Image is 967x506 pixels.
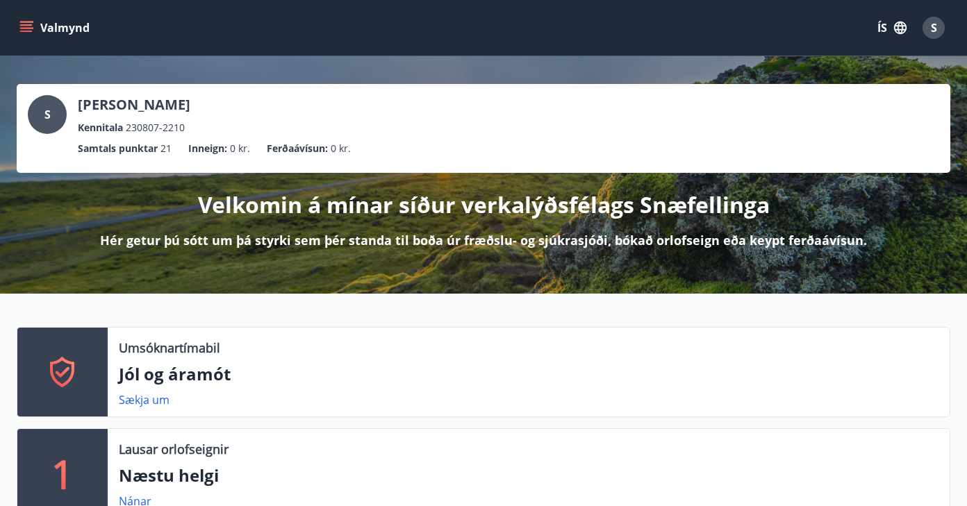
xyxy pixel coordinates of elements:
span: 0 kr. [230,141,250,156]
p: Lausar orlofseignir [119,440,229,458]
span: S [931,20,937,35]
p: Velkomin á mínar síður verkalýðsfélags Snæfellinga [198,189,770,220]
p: 1 [51,447,74,500]
span: 0 kr. [331,141,351,156]
span: 230807-2210 [126,120,185,135]
button: ÍS [870,15,914,40]
p: Kennitala [78,120,123,135]
p: Samtals punktar [78,141,158,156]
p: Næstu helgi [119,464,939,487]
p: Hér getur þú sótt um þá styrki sem þér standa til boða úr fræðslu- og sjúkrasjóði, bókað orlofsei... [100,231,867,249]
a: Sækja um [119,392,170,407]
p: [PERSON_NAME] [78,95,190,115]
span: S [44,107,51,122]
button: S [917,11,950,44]
p: Inneign : [188,141,227,156]
p: Umsóknartímabil [119,339,220,357]
button: menu [17,15,95,40]
p: Ferðaávísun : [267,141,328,156]
p: Jól og áramót [119,362,939,386]
span: 21 [160,141,172,156]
